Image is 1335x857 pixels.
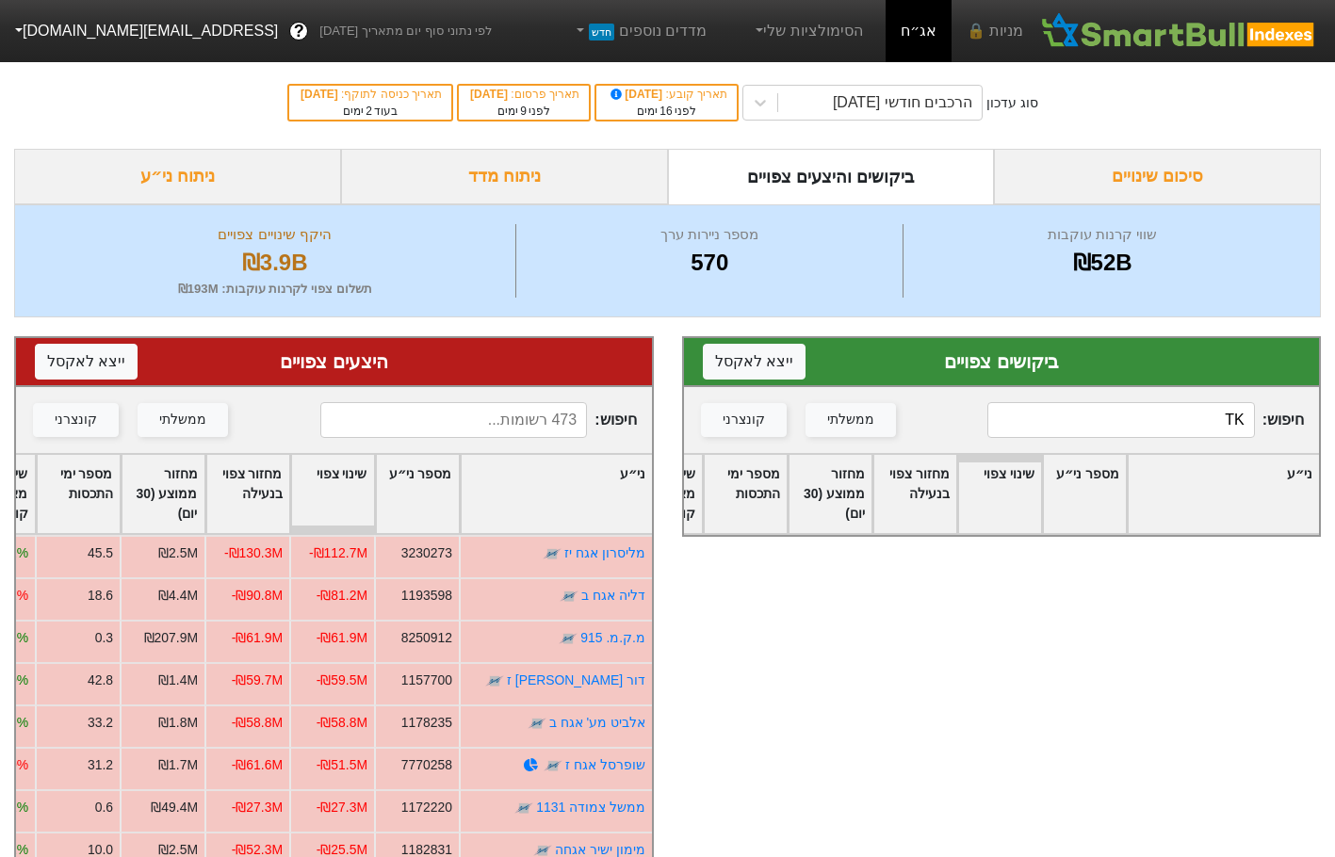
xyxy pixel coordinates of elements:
[514,799,533,817] img: tase link
[521,224,898,246] div: מספר ניירות ערך
[206,455,289,533] div: Toggle SortBy
[400,755,451,775] div: 7770258
[806,403,896,437] button: ממשלתי
[544,756,562,775] img: tase link
[580,630,645,645] a: מ.ק.מ. 915
[320,402,587,438] input: 473 רשומות...
[527,714,545,733] img: tase link
[468,86,579,103] div: תאריך פרסום :
[87,713,112,733] div: 33.2
[308,543,366,563] div: -₪112.7M
[555,842,645,857] a: מימון ישיר אגחה
[37,455,120,533] div: Toggle SortBy
[35,348,633,376] div: היצעים צפויים
[33,403,119,437] button: קונצרני
[87,586,112,606] div: 18.6
[400,628,451,648] div: 8250912
[789,455,871,533] div: Toggle SortBy
[158,671,198,690] div: ₪1.4M
[1128,455,1319,533] div: Toggle SortBy
[461,455,652,533] div: Toggle SortBy
[231,586,282,606] div: -₪90.8M
[536,800,645,815] a: ממשל צמודה 1131
[1038,12,1320,50] img: SmartBull
[908,246,1296,280] div: ₪52B
[299,103,442,120] div: בעוד ימים
[560,587,578,606] img: tase link
[316,755,366,775] div: -₪51.5M
[158,586,198,606] div: ₪4.4M
[231,755,282,775] div: -₪61.6M
[400,543,451,563] div: 3230273
[316,628,366,648] div: -₪61.9M
[659,105,672,118] span: 16
[341,149,668,204] div: ניתוח מדד
[581,588,645,603] a: דליה אגח ב
[521,246,898,280] div: 570
[301,88,341,101] span: [DATE]
[366,105,372,118] span: 2
[668,149,995,204] div: ביקושים והיצעים צפויים
[908,224,1296,246] div: שווי קרנות עוקבות
[827,410,874,430] div: ממשלתי
[231,713,282,733] div: -₪58.8M
[833,91,972,114] div: הרכבים חודשי [DATE]
[151,798,198,817] div: ₪49.4M
[122,455,204,533] div: Toggle SortBy
[564,545,645,560] a: מליסרון אגח יז
[158,755,198,775] div: ₪1.7M
[565,757,645,772] a: שופרסל אגח ז
[704,455,787,533] div: Toggle SortBy
[994,149,1321,204] div: סיכום שינויים
[703,348,1301,376] div: ביקושים צפויים
[400,798,451,817] div: 1172220
[703,344,806,380] button: ייצא לאקסל
[39,224,511,246] div: היקף שינויים צפויים
[468,103,579,120] div: לפני ימים
[520,105,527,118] span: 9
[316,671,366,690] div: -₪59.5M
[294,19,304,44] span: ?
[291,455,374,533] div: Toggle SortBy
[873,455,956,533] div: Toggle SortBy
[986,93,1038,113] div: סוג עדכון
[35,344,138,380] button: ייצא לאקסל
[564,12,714,50] a: מדדים נוספיםחדש
[1043,455,1126,533] div: Toggle SortBy
[484,671,503,690] img: tase link
[159,410,206,430] div: ממשלתי
[548,715,644,730] a: אלביט מע' אגח ב
[543,544,562,563] img: tase link
[744,12,871,50] a: הסימולציות שלי
[470,88,511,101] span: [DATE]
[158,543,198,563] div: ₪2.5M
[320,402,637,438] span: חיפוש :
[400,713,451,733] div: 1178235
[987,402,1304,438] span: חיפוש :
[958,455,1041,533] div: Toggle SortBy
[400,586,451,606] div: 1193598
[376,455,459,533] div: Toggle SortBy
[39,280,511,299] div: תשלום צפוי לקרנות עוקבות : ₪193M
[14,149,341,204] div: ניתוח ני״ע
[94,798,112,817] div: 0.6
[319,22,492,40] span: לפי נתוני סוף יום מתאריך [DATE]
[316,713,366,733] div: -₪58.8M
[400,671,451,690] div: 1157700
[158,713,198,733] div: ₪1.8M
[94,628,112,648] div: 0.3
[223,543,282,563] div: -₪130.3M
[608,88,666,101] span: [DATE]
[231,671,282,690] div: -₪59.7M
[55,410,97,430] div: קונצרני
[87,543,112,563] div: 45.5
[987,402,1254,438] input: 97 רשומות...
[299,86,442,103] div: תאריך כניסה לתוקף :
[39,246,511,280] div: ₪3.9B
[143,628,197,648] div: ₪207.9M
[87,755,112,775] div: 31.2
[316,798,366,817] div: -₪27.3M
[559,629,578,648] img: tase link
[589,24,614,40] span: חדש
[506,672,644,687] a: דור [PERSON_NAME] ז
